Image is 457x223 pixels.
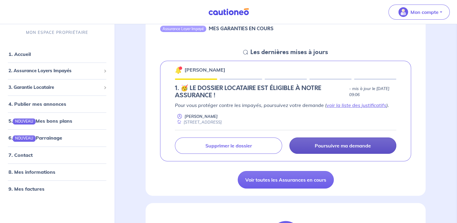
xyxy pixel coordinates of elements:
[2,65,112,77] div: 2. Assurance Loyers Impayés
[410,8,439,16] p: Mon compte
[175,85,396,99] div: state: ELIGIBILITY-RESULT-IN-PROGRESS, Context: NEW,MAYBE-CERTIFICATE,ALONE,LESSOR-DOCUMENTS
[205,143,252,149] p: Supprimer le dossier
[2,183,112,195] div: 9. Mes factures
[175,85,346,99] h5: 1.︎ 🥳 LE DOSSIER LOCATAIRE EST ÉLIGIBLE À NOTRE ASSURANCE !
[250,49,328,56] h5: Les dernières mises à jours
[175,137,282,154] a: Supprimer le dossier
[8,152,33,158] a: 7. Contact
[185,114,218,119] p: [PERSON_NAME]
[206,8,251,16] img: Cautioneo
[175,102,396,109] p: Pour vous protéger contre les impayés, poursuivez votre demande ( ).
[2,132,112,144] div: 6.NOUVEAUParrainage
[175,119,222,125] div: [STREET_ADDRESS]
[185,66,225,73] p: [PERSON_NAME]
[26,30,88,35] p: MON ESPACE PROPRIÉTAIRE
[2,48,112,60] div: 1. Accueil
[8,67,101,74] span: 2. Assurance Loyers Impayés
[175,66,182,74] img: 🔔
[238,171,334,189] a: Voir toutes les Assurances en cours
[398,7,408,17] img: illu_account_valid_menu.svg
[160,26,206,32] div: Assurance Loyer Impayé
[2,81,112,93] div: 3. Garantie Locataire
[8,118,72,124] a: 5.NOUVEAUMes bons plans
[8,135,62,141] a: 6.NOUVEAUParrainage
[2,115,112,127] div: 5.NOUVEAUMes bons plans
[327,102,386,108] a: voir la liste des justificatifs
[388,5,450,20] button: illu_account_valid_menu.svgMon compte
[8,51,31,57] a: 1. Accueil
[2,149,112,161] div: 7. Contact
[2,166,112,178] div: 8. Mes informations
[8,186,44,192] a: 9. Mes factures
[315,143,371,149] p: Poursuivre ma demande
[8,101,66,107] a: 4. Publier mes annonces
[2,98,112,110] div: 4. Publier mes annonces
[349,86,396,98] p: - mis à jour le [DATE] 09:06
[8,84,101,91] span: 3. Garantie Locataire
[289,137,396,154] a: Poursuivre ma demande
[209,26,273,31] h6: MES GARANTIES EN COURS
[8,169,55,175] a: 8. Mes informations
